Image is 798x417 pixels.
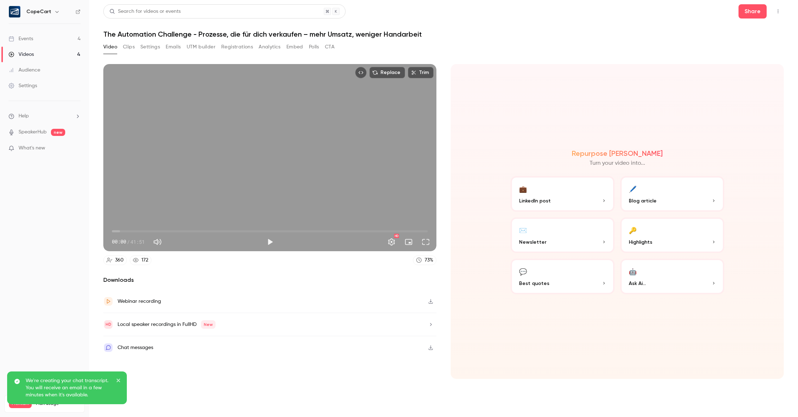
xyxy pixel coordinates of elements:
[511,217,615,253] button: ✉️Newsletter
[150,235,165,249] button: Mute
[9,51,34,58] div: Videos
[19,112,29,120] span: Help
[9,82,37,89] div: Settings
[9,112,81,120] li: help-dropdown-opener
[263,235,277,249] button: Play
[511,176,615,212] button: 💼LinkedIn post
[419,235,433,249] button: Full screen
[103,255,127,265] a: 360
[629,183,637,194] div: 🖊️
[187,41,216,53] button: UTM builder
[109,8,181,15] div: Search for videos or events
[401,235,416,249] button: Turn on miniplayer
[519,280,549,287] span: Best quotes
[620,217,724,253] button: 🔑Highlights
[519,197,551,205] span: LinkedIn post
[103,41,117,53] button: Video
[325,41,335,53] button: CTA
[26,8,51,15] h6: CopeCart
[116,377,121,386] button: close
[384,235,399,249] button: Settings
[519,183,527,194] div: 💼
[127,238,130,246] span: /
[519,225,527,236] div: ✉️
[112,238,145,246] div: 00:00
[413,255,436,265] a: 73%
[620,259,724,294] button: 🤖Ask Ai...
[286,41,303,53] button: Embed
[629,197,657,205] span: Blog article
[123,41,135,53] button: Clips
[394,234,399,238] div: HD
[201,320,216,329] span: New
[629,266,637,277] div: 🤖
[590,159,645,168] p: Turn your video into...
[130,238,145,246] span: 41:51
[629,225,637,236] div: 🔑
[19,128,47,136] a: SpeakerHub
[259,41,281,53] button: Analytics
[118,320,216,329] div: Local speaker recordings in FullHD
[629,280,646,287] span: Ask Ai...
[118,297,161,306] div: Webinar recording
[519,266,527,277] div: 💬
[739,4,767,19] button: Share
[511,259,615,294] button: 💬Best quotes
[772,6,784,17] button: Top Bar Actions
[309,41,319,53] button: Polls
[166,41,181,53] button: Emails
[19,144,45,152] span: What's new
[130,255,151,265] a: 172
[369,67,405,78] button: Replace
[26,377,111,398] p: We're creating your chat transcript. You will receive an email in a few minutes when it's available.
[9,67,40,74] div: Audience
[51,129,65,136] span: new
[115,257,124,264] div: 360
[9,35,33,42] div: Events
[141,257,148,264] div: 172
[408,67,434,78] button: Trim
[103,276,436,284] h2: Downloads
[629,238,652,246] span: Highlights
[118,343,153,352] div: Chat messages
[140,41,160,53] button: Settings
[221,41,253,53] button: Registrations
[355,67,367,78] button: Embed video
[572,149,663,158] h2: Repurpose [PERSON_NAME]
[519,238,546,246] span: Newsletter
[9,6,20,17] img: CopeCart
[103,30,784,38] h1: The Automation Challenge - Prozesse, die für dich verkaufen – mehr Umsatz, weniger Handarbeit
[425,257,433,264] div: 73 %
[112,238,126,246] span: 00:00
[620,176,724,212] button: 🖊️Blog article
